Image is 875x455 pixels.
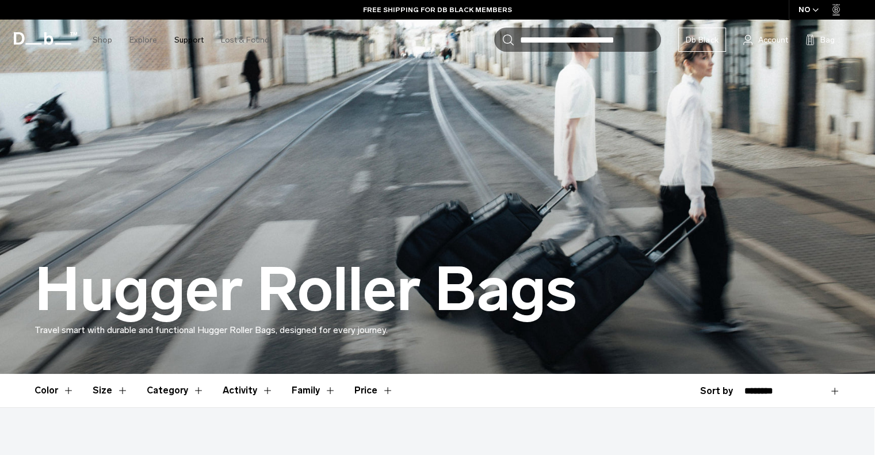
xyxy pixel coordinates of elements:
[174,20,204,60] a: Support
[93,20,112,60] a: Shop
[221,20,269,60] a: Lost & Found
[363,5,512,15] a: FREE SHIPPING FOR DB BLACK MEMBERS
[743,33,788,47] a: Account
[292,374,336,407] button: Toggle Filter
[147,374,204,407] button: Toggle Filter
[820,34,835,46] span: Bag
[758,34,788,46] span: Account
[35,257,577,323] h1: Hugger Roller Bags
[678,28,726,52] a: Db Black
[93,374,128,407] button: Toggle Filter
[84,20,278,60] nav: Main Navigation
[35,374,74,407] button: Toggle Filter
[223,374,273,407] button: Toggle Filter
[354,374,393,407] button: Toggle Price
[129,20,157,60] a: Explore
[35,324,388,335] span: Travel smart with durable and functional Hugger Roller Bags, designed for every journey.
[805,33,835,47] button: Bag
